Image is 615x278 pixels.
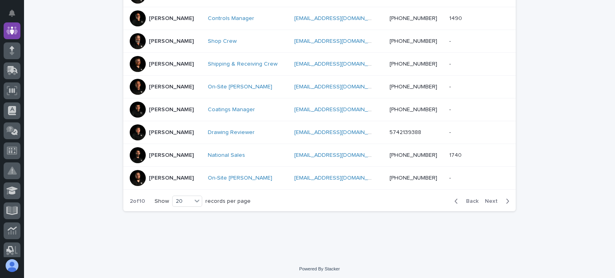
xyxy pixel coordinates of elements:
a: On-Site [PERSON_NAME] [208,84,272,90]
p: [PERSON_NAME] [149,15,194,22]
tr: [PERSON_NAME]On-Site [PERSON_NAME] [EMAIL_ADDRESS][DOMAIN_NAME] [PHONE_NUMBER]-- [123,76,516,98]
a: [PHONE_NUMBER] [390,175,437,181]
tr: [PERSON_NAME]Shipping & Receiving Crew [EMAIL_ADDRESS][DOMAIN_NAME] [PHONE_NUMBER]-- [123,53,516,76]
p: [PERSON_NAME] [149,152,194,159]
button: Notifications [4,5,20,22]
a: Controls Manager [208,15,254,22]
tr: [PERSON_NAME]Shop Crew [EMAIL_ADDRESS][DOMAIN_NAME] [PHONE_NUMBER]-- [123,30,516,53]
div: 20 [173,197,192,206]
p: - [449,105,452,113]
a: [PHONE_NUMBER] [390,152,437,158]
p: - [449,82,452,90]
a: [PHONE_NUMBER] [390,16,437,21]
a: [EMAIL_ADDRESS][DOMAIN_NAME] [294,130,385,135]
p: - [449,128,452,136]
a: [EMAIL_ADDRESS][DOMAIN_NAME] [294,61,385,67]
a: [EMAIL_ADDRESS][DOMAIN_NAME] [294,175,385,181]
tr: [PERSON_NAME]Drawing Reviewer [EMAIL_ADDRESS][DOMAIN_NAME] 5742139388-- [123,121,516,144]
a: [EMAIL_ADDRESS][DOMAIN_NAME] [294,16,385,21]
a: Powered By Stacker [299,266,340,271]
p: - [449,36,452,45]
p: 1740 [449,150,463,159]
a: [PHONE_NUMBER] [390,107,437,112]
a: [PHONE_NUMBER] [390,84,437,90]
a: [EMAIL_ADDRESS][DOMAIN_NAME] [294,84,385,90]
a: Shipping & Receiving Crew [208,61,277,68]
tr: [PERSON_NAME]Controls Manager [EMAIL_ADDRESS][DOMAIN_NAME] [PHONE_NUMBER]14901490 [123,7,516,30]
a: [EMAIL_ADDRESS][DOMAIN_NAME] [294,38,385,44]
a: Drawing Reviewer [208,129,255,136]
p: [PERSON_NAME] [149,84,194,90]
a: [EMAIL_ADDRESS][DOMAIN_NAME] [294,152,385,158]
a: [EMAIL_ADDRESS][DOMAIN_NAME] [294,107,385,112]
tr: [PERSON_NAME]On-Site [PERSON_NAME] [EMAIL_ADDRESS][DOMAIN_NAME] [PHONE_NUMBER]-- [123,167,516,190]
p: [PERSON_NAME] [149,38,194,45]
div: Notifications [10,10,20,22]
a: National Sales [208,152,245,159]
p: [PERSON_NAME] [149,61,194,68]
button: users-avatar [4,257,20,274]
p: records per page [205,198,251,205]
p: - [449,173,452,182]
p: [PERSON_NAME] [149,175,194,182]
p: Show [155,198,169,205]
p: 2 of 10 [123,192,151,211]
button: Next [482,198,516,205]
a: [PHONE_NUMBER] [390,38,437,44]
a: On-Site [PERSON_NAME] [208,175,272,182]
span: Next [485,198,502,204]
p: 1490 [449,14,464,22]
a: [PHONE_NUMBER] [390,61,437,67]
a: Coatings Manager [208,106,255,113]
p: - [449,59,452,68]
span: Back [461,198,478,204]
p: [PERSON_NAME] [149,106,194,113]
tr: [PERSON_NAME]Coatings Manager [EMAIL_ADDRESS][DOMAIN_NAME] [PHONE_NUMBER]-- [123,98,516,121]
a: 5742139388 [390,130,421,135]
button: Back [448,198,482,205]
a: Shop Crew [208,38,237,45]
tr: [PERSON_NAME]National Sales [EMAIL_ADDRESS][DOMAIN_NAME] [PHONE_NUMBER]17401740 [123,144,516,167]
p: [PERSON_NAME] [149,129,194,136]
